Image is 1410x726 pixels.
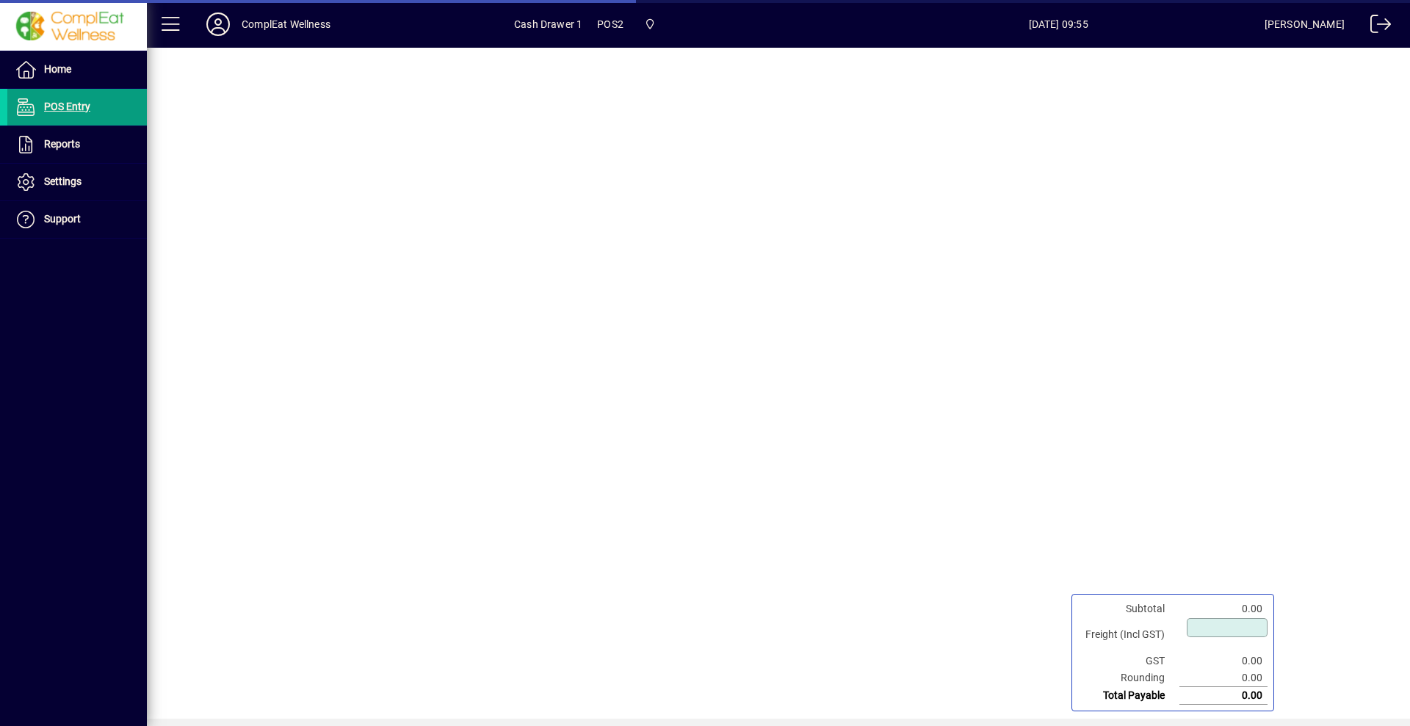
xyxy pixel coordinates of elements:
[514,12,582,36] span: Cash Drawer 1
[1078,617,1179,653] td: Freight (Incl GST)
[44,101,90,112] span: POS Entry
[1078,653,1179,669] td: GST
[44,213,81,225] span: Support
[7,201,147,238] a: Support
[1078,669,1179,687] td: Rounding
[597,12,623,36] span: POS2
[1179,600,1268,617] td: 0.00
[7,51,147,88] a: Home
[7,164,147,200] a: Settings
[1265,12,1345,36] div: [PERSON_NAME]
[44,63,71,75] span: Home
[1179,687,1268,705] td: 0.00
[1359,3,1392,51] a: Logout
[1179,653,1268,669] td: 0.00
[1078,600,1179,617] td: Subtotal
[44,138,80,150] span: Reports
[7,126,147,163] a: Reports
[1078,687,1179,705] td: Total Payable
[242,12,330,36] div: ComplEat Wellness
[1179,669,1268,687] td: 0.00
[44,175,82,187] span: Settings
[195,11,242,37] button: Profile
[853,12,1265,36] span: [DATE] 09:55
